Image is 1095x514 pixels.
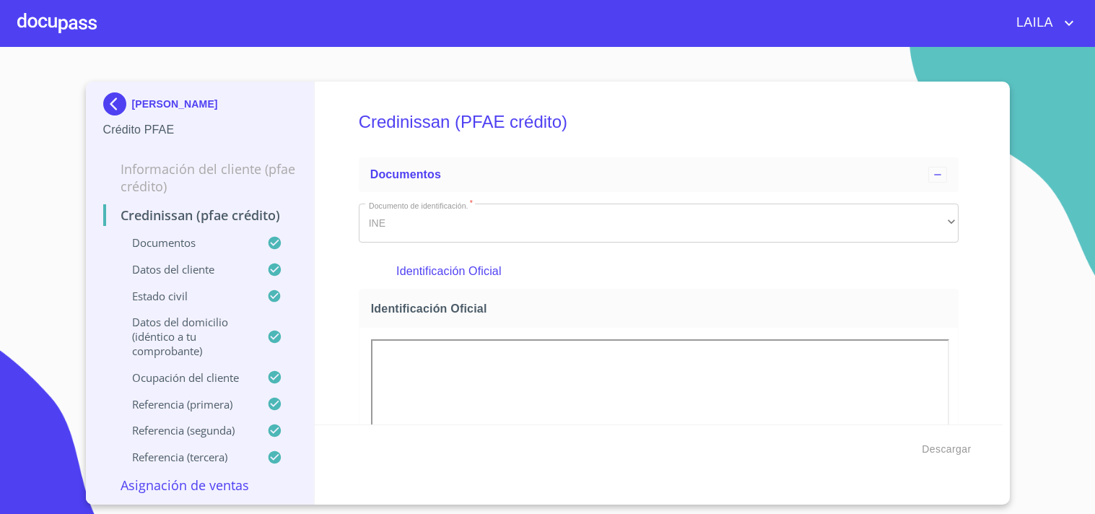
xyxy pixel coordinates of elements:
[103,397,268,411] p: Referencia (primera)
[370,168,441,180] span: Documentos
[359,157,959,192] div: Documentos
[371,301,952,316] span: Identificación Oficial
[103,92,297,121] div: [PERSON_NAME]
[396,263,920,280] p: Identificación Oficial
[922,440,971,458] span: Descargar
[103,289,268,303] p: Estado civil
[103,160,297,195] p: Información del cliente (PFAE crédito)
[103,206,297,224] p: Credinissan (PFAE crédito)
[103,450,268,464] p: Referencia (tercera)
[103,476,297,494] p: Asignación de Ventas
[103,370,268,385] p: Ocupación del Cliente
[359,92,959,152] h5: Credinissan (PFAE crédito)
[103,423,268,437] p: Referencia (segunda)
[103,92,132,116] img: Docupass spot blue
[103,121,297,139] p: Crédito PFAE
[916,436,977,463] button: Descargar
[103,315,268,358] p: Datos del domicilio (idéntico a tu comprobante)
[103,262,268,276] p: Datos del cliente
[1005,12,1078,35] button: account of current user
[132,98,218,110] p: [PERSON_NAME]
[1005,12,1060,35] span: LAILA
[359,204,959,243] div: INE
[103,235,268,250] p: Documentos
